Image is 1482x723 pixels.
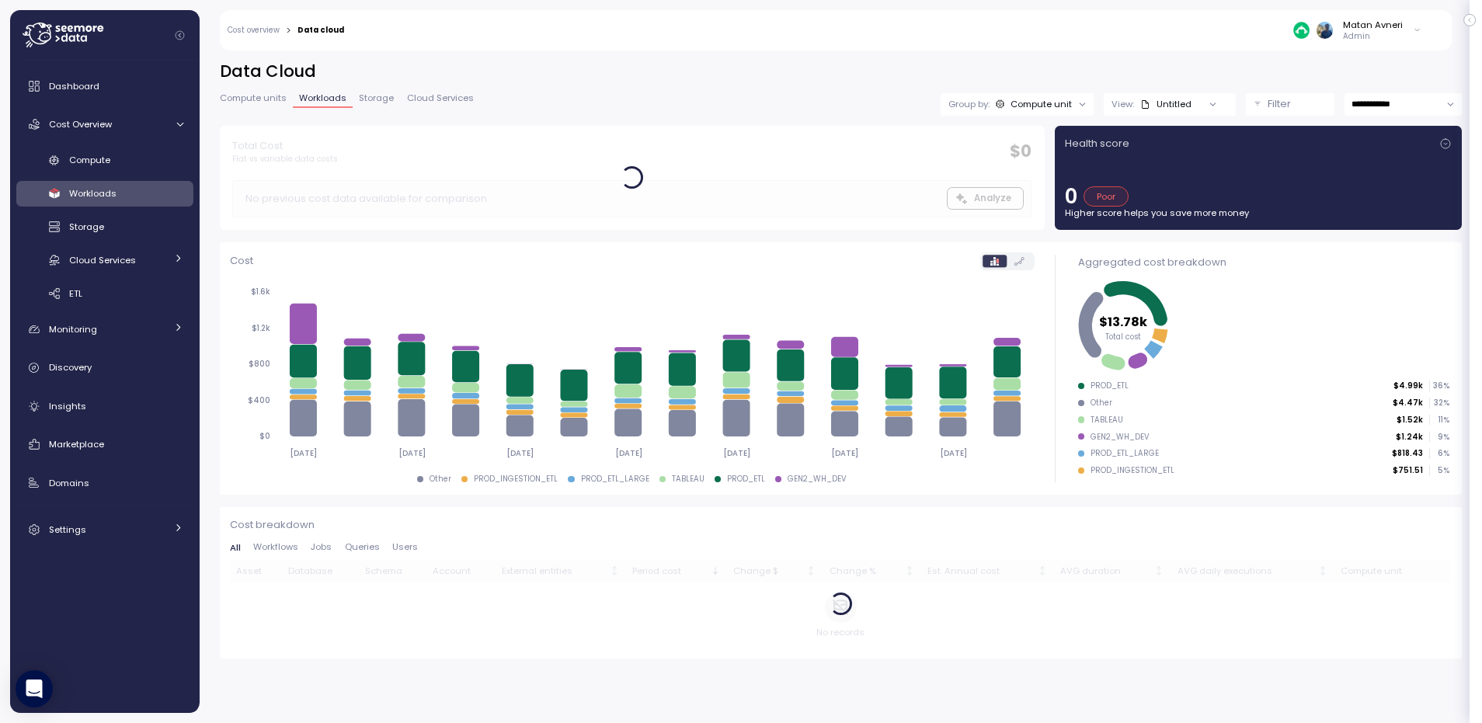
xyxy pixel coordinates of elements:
span: Monitoring [49,323,97,335]
div: Aggregated cost breakdown [1078,255,1449,270]
p: $4.99k [1393,381,1423,391]
a: Monitoring [16,314,193,345]
p: $1.52k [1397,415,1423,426]
p: Higher score helps you save more money [1065,207,1452,219]
a: Settings [16,514,193,545]
tspan: [DATE] [398,448,425,458]
span: Dashboard [49,80,99,92]
p: Admin [1343,31,1403,42]
p: $818.43 [1392,448,1423,459]
tspan: [DATE] [614,448,642,458]
div: PROD_ETL_LARGE [581,474,649,485]
span: Users [392,543,418,551]
div: TABLEAU [672,474,704,485]
tspan: $400 [248,395,270,405]
a: Discovery [16,353,193,384]
a: Domains [16,468,193,499]
div: GEN2_WH_DEV [1091,432,1150,443]
span: Workflows [253,543,298,551]
a: Marketplace [16,429,193,460]
div: Compute unit [1011,98,1072,110]
p: 9 % [1430,432,1449,443]
tspan: [DATE] [290,448,317,458]
p: Group by: [948,98,990,110]
div: Other [430,474,451,485]
span: Discovery [49,361,92,374]
div: PROD_INGESTION_ETL [474,474,558,485]
div: PROD_ETL [727,474,765,485]
p: Cost breakdown [230,517,1452,533]
tspan: Total cost [1105,332,1142,342]
div: TABLEAU [1091,415,1123,426]
tspan: $800 [249,359,270,369]
span: Storage [359,94,394,103]
span: Domains [49,477,89,489]
p: 36 % [1430,381,1449,391]
h2: Data Cloud [220,61,1462,83]
p: 32 % [1430,398,1449,408]
tspan: [DATE] [831,448,858,458]
a: Cost overview [228,26,280,34]
p: 0 [1065,186,1077,207]
tspan: [DATE] [506,448,534,458]
span: Workloads [69,187,117,200]
div: Other [1091,398,1112,408]
span: Compute units [220,94,287,103]
div: Untitled [1140,98,1192,110]
span: Jobs [311,543,332,551]
p: 6 % [1430,448,1449,459]
tspan: $1.6k [251,287,270,297]
span: Settings [49,523,86,536]
img: ALV-UjVfSksKmUoXBNaDrFeS3Qi9tPjXMD7TSeXz2n-7POgtYERKmkpmgmFt31zyHvQOLKmUN4fZwhU0f2ISfnbVWZ2oxC16Y... [1317,22,1333,38]
span: Workloads [299,94,346,103]
span: Cloud Services [407,94,474,103]
div: PROD_ETL [1091,381,1129,391]
span: Insights [49,400,86,412]
a: Compute [16,148,193,173]
tspan: [DATE] [723,448,750,458]
span: Queries [345,543,380,551]
tspan: $0 [259,431,270,441]
span: ETL [69,287,82,300]
a: Insights [16,391,193,422]
button: Collapse navigation [170,30,190,41]
div: Open Intercom Messenger [16,670,53,707]
p: $4.47k [1393,398,1423,408]
a: Workloads [16,181,193,207]
a: Cost Overview [16,109,193,140]
p: 11 % [1430,415,1449,426]
span: Compute [69,154,110,166]
p: $1.24k [1396,432,1423,443]
div: GEN2_WH_DEV [788,474,847,485]
div: > [286,26,291,36]
p: 5 % [1430,465,1449,476]
p: $751.51 [1393,465,1423,476]
tspan: $1.2k [252,323,270,333]
a: ETL [16,280,193,306]
span: Storage [69,221,104,233]
div: PROD_ETL_LARGE [1091,448,1159,459]
div: PROD_INGESTION_ETL [1091,465,1174,476]
a: Dashboard [16,71,193,102]
div: Matan Avneri [1343,19,1403,31]
div: Data cloud [297,26,344,34]
p: Health score [1065,136,1129,151]
p: Cost [230,253,253,269]
a: Storage [16,214,193,240]
button: Filter [1246,93,1334,116]
tspan: $13.78k [1099,312,1147,330]
tspan: [DATE] [940,448,967,458]
p: Filter [1268,96,1291,112]
img: 687cba7b7af778e9efcde14e.PNG [1293,22,1310,38]
p: View: [1111,98,1134,110]
span: All [230,544,241,552]
span: Cost Overview [49,118,112,130]
span: Cloud Services [69,254,136,266]
div: Poor [1084,186,1129,207]
span: Marketplace [49,438,104,450]
a: Cloud Services [16,247,193,273]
